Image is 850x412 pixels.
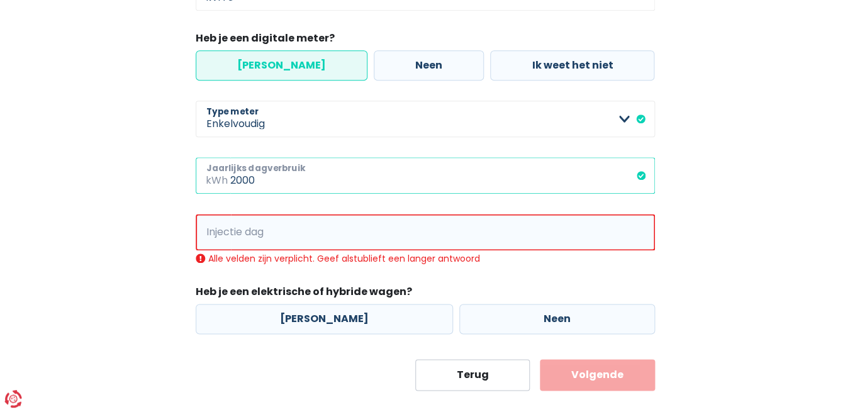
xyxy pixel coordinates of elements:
label: Ik weet het niet [490,50,654,81]
label: [PERSON_NAME] [196,50,367,81]
button: Terug [415,359,530,391]
legend: Heb je een elektrische of hybride wagen? [196,284,655,304]
button: Volgende [540,359,655,391]
label: [PERSON_NAME] [196,304,453,334]
label: Neen [459,304,655,334]
div: Alle velden zijn verplicht. Geef alstublieft een langer antwoord [196,253,655,264]
span: kWh [196,157,230,194]
label: Neen [374,50,484,81]
legend: Heb je een digitale meter? [196,31,655,50]
span: kWh [196,214,231,250]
